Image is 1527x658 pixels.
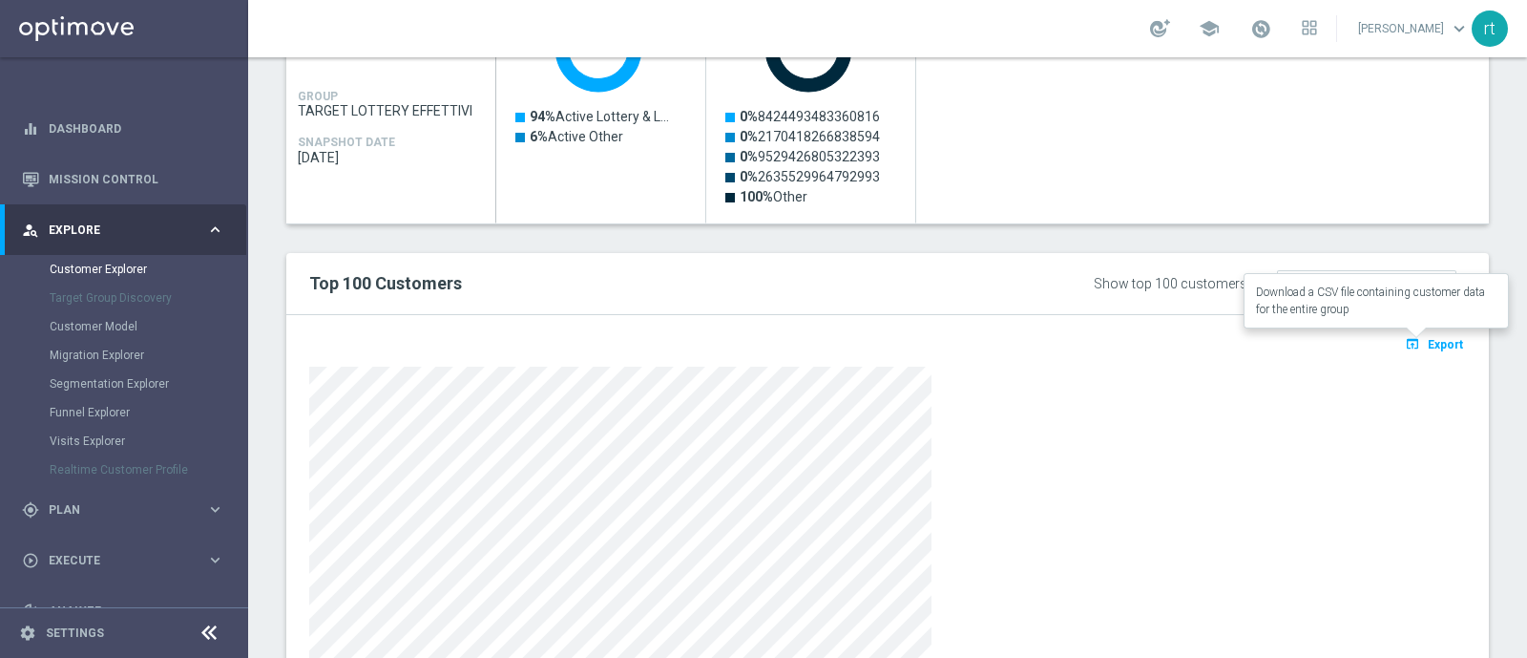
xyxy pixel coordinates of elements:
[298,90,338,103] h4: GROUP
[740,149,758,164] tspan: 0%
[22,222,206,239] div: Explore
[740,169,880,184] text: 2635529964792993
[1472,11,1508,47] div: rt
[22,103,224,154] div: Dashboard
[530,109,669,124] text: Active Lottery & L…
[740,129,758,144] tspan: 0%
[1199,18,1220,39] span: school
[21,172,225,187] button: Mission Control
[22,120,39,138] i: equalizer
[50,341,246,370] div: Migration Explorer
[50,312,246,341] div: Customer Model
[530,129,548,144] tspan: 6%
[22,501,206,519] div: Plan
[50,456,246,484] div: Realtime Customer Profile
[46,627,104,639] a: Settings
[49,154,224,204] a: Mission Control
[206,551,224,569] i: keyboard_arrow_right
[740,109,758,124] tspan: 0%
[50,319,199,334] a: Customer Model
[1428,338,1463,351] span: Export
[740,189,807,204] text: Other
[740,169,758,184] tspan: 0%
[21,121,225,137] button: equalizer Dashboard
[49,605,206,617] span: Analyze
[22,603,39,620] i: track_changes
[19,625,36,642] i: settings
[298,103,485,118] span: TARGET LOTTERY EFFETTIVI
[49,555,206,566] span: Execute
[22,552,39,569] i: play_circle_outline
[21,223,225,238] button: person_search Explore keyboard_arrow_right
[22,552,206,569] div: Execute
[50,370,246,398] div: Segmentation Explorer
[206,602,224,620] i: keyboard_arrow_right
[1356,14,1472,43] a: [PERSON_NAME]keyboard_arrow_down
[22,154,224,204] div: Mission Control
[1405,336,1425,351] i: open_in_browser
[298,150,485,165] span: 2025-08-10
[298,136,395,149] h4: SNAPSHOT DATE
[49,103,224,154] a: Dashboard
[740,149,880,164] text: 9529426805322393
[21,553,225,568] button: play_circle_outline Execute keyboard_arrow_right
[49,504,206,516] span: Plan
[50,262,199,277] a: Customer Explorer
[530,129,623,144] text: Active Other
[50,405,199,420] a: Funnel Explorer
[740,109,880,124] text: 8424493483360816
[22,222,39,239] i: person_search
[49,224,206,236] span: Explore
[309,272,973,295] h2: Top 100 Customers
[50,284,246,312] div: Target Group Discovery
[50,376,199,392] a: Segmentation Explorer
[530,109,555,124] tspan: 94%
[1094,276,1265,292] div: Show top 100 customers by
[22,501,39,519] i: gps_fixed
[1402,331,1466,356] button: open_in_browser Export
[21,604,225,619] button: track_changes Analyze keyboard_arrow_right
[22,603,206,620] div: Analyze
[50,255,246,284] div: Customer Explorer
[206,500,224,519] i: keyboard_arrow_right
[1449,18,1470,39] span: keyboard_arrow_down
[50,427,246,456] div: Visits Explorer
[206,221,224,239] i: keyboard_arrow_right
[740,129,880,144] text: 2170418266838594
[50,348,199,363] a: Migration Explorer
[21,502,225,518] button: gps_fixed Plan keyboard_arrow_right
[740,189,773,204] tspan: 100%
[50,434,199,449] a: Visits Explorer
[50,398,246,427] div: Funnel Explorer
